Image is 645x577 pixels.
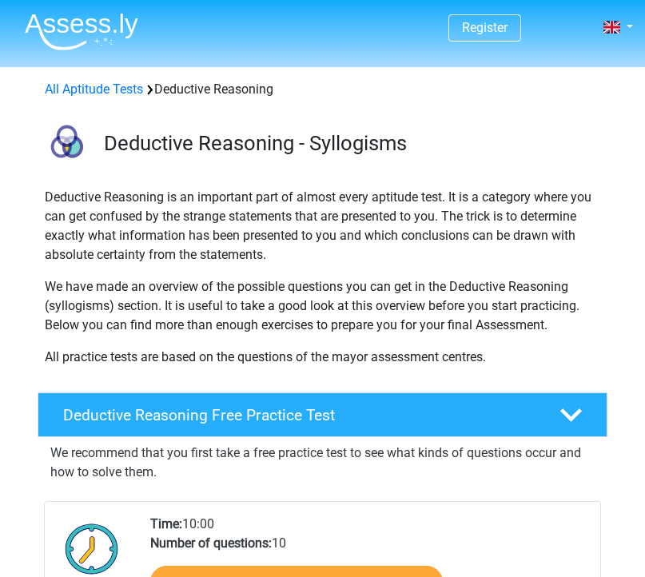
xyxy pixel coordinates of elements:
[31,392,614,437] a: Deductive Reasoning Free Practice Test
[38,80,607,99] div: Deductive Reasoning
[104,131,595,156] h3: Deductive Reasoning - Syllogisms
[63,406,536,424] h4: Deductive Reasoning Free Practice Test
[150,516,182,531] b: Time:
[38,118,95,175] img: deductive reasoning
[50,444,595,482] p: We recommend that you first take a free practice test to see what kinds of questions occur and ho...
[25,13,138,50] img: Assessly
[150,535,272,551] b: Number of questions:
[45,348,600,367] p: All practice tests are based on the questions of the mayor assessment centres.
[462,20,508,35] a: Register
[45,82,143,97] a: All Aptitude Tests
[45,188,600,265] p: Deductive Reasoning is an important part of almost every aptitude test. It is a category where yo...
[45,277,600,335] p: We have made an overview of the possible questions you can get in the Deductive Reasoning (syllog...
